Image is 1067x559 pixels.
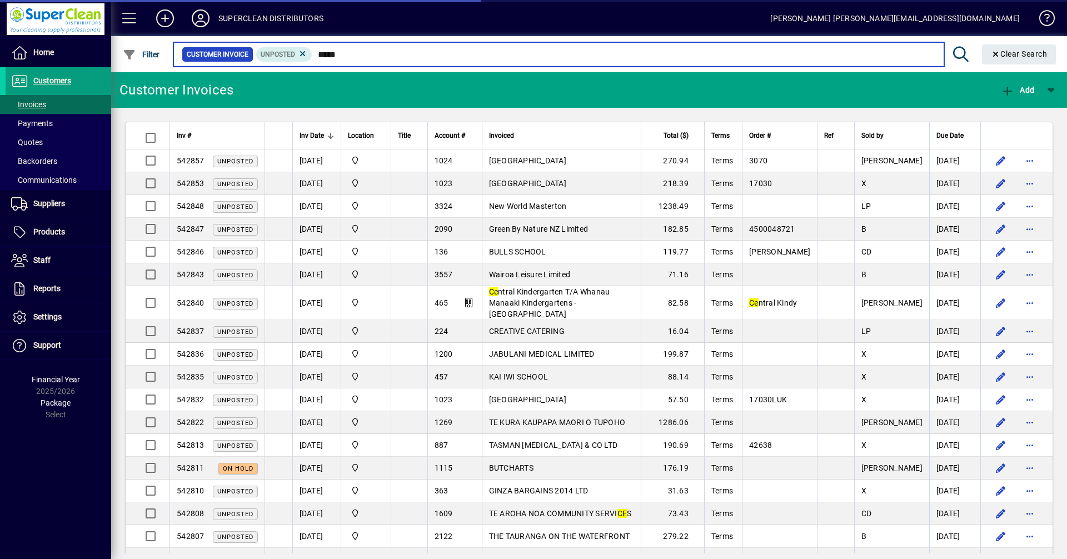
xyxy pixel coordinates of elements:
[749,179,772,188] span: 17030
[348,439,384,451] span: Superclean Distributors
[711,224,733,233] span: Terms
[348,223,384,235] span: Superclean Distributors
[435,418,453,427] span: 1269
[929,149,980,172] td: [DATE]
[217,249,253,256] span: Unposted
[861,486,866,495] span: X
[33,76,71,85] span: Customers
[992,391,1010,408] button: Edit
[641,172,704,195] td: 218.39
[292,457,341,480] td: [DATE]
[217,351,253,358] span: Unposted
[435,441,448,450] span: 887
[617,509,627,518] em: CE
[992,459,1010,477] button: Edit
[711,179,733,188] span: Terms
[711,532,733,541] span: Terms
[217,300,253,307] span: Unposted
[711,129,730,142] span: Terms
[348,129,374,142] span: Location
[861,350,866,358] span: X
[749,129,771,142] span: Order #
[489,509,632,518] span: TE AROHA NOA COMMUNITY SERVI S
[861,463,923,472] span: [PERSON_NAME]
[1021,197,1039,215] button: More options
[929,241,980,263] td: [DATE]
[711,486,733,495] span: Terms
[711,202,733,211] span: Terms
[261,51,295,58] span: Unposted
[711,463,733,472] span: Terms
[749,395,787,404] span: 17030LUK
[292,218,341,241] td: [DATE]
[641,218,704,241] td: 182.85
[187,49,248,60] span: Customer Invoice
[33,341,61,350] span: Support
[749,247,810,256] span: [PERSON_NAME]
[6,114,111,133] a: Payments
[177,532,205,541] span: 542807
[861,441,866,450] span: X
[6,218,111,246] a: Products
[1021,436,1039,454] button: More options
[711,327,733,336] span: Terms
[435,463,453,472] span: 1115
[992,197,1010,215] button: Edit
[489,129,514,142] span: Invoiced
[292,149,341,172] td: [DATE]
[435,179,453,188] span: 1023
[217,533,253,541] span: Unposted
[1021,459,1039,477] button: More options
[348,416,384,428] span: Superclean Distributors
[435,486,448,495] span: 363
[711,350,733,358] span: Terms
[641,388,704,411] td: 57.50
[992,152,1010,169] button: Edit
[861,224,866,233] span: B
[641,480,704,502] td: 31.63
[641,502,704,525] td: 73.43
[641,286,704,320] td: 82.58
[929,286,980,320] td: [DATE]
[489,350,595,358] span: JABULANI MEDICAL LIMITED
[861,418,923,427] span: [PERSON_NAME]
[1021,505,1039,522] button: More options
[183,8,218,28] button: Profile
[11,157,57,166] span: Backorders
[641,241,704,263] td: 119.77
[1021,152,1039,169] button: More options
[11,100,46,109] span: Invoices
[489,327,565,336] span: CREATIVE CATERING
[929,366,980,388] td: [DATE]
[292,343,341,366] td: [DATE]
[177,463,205,472] span: 542811
[711,372,733,381] span: Terms
[641,343,704,366] td: 199.87
[435,270,453,279] span: 3557
[861,509,872,518] span: CD
[929,502,980,525] td: [DATE]
[217,442,253,450] span: Unposted
[6,275,111,303] a: Reports
[489,441,618,450] span: TASMAN [MEDICAL_DATA] & CO LTD
[711,298,733,307] span: Terms
[1021,243,1039,261] button: More options
[292,366,341,388] td: [DATE]
[435,298,448,307] span: 465
[861,395,866,404] span: X
[992,294,1010,312] button: Edit
[489,202,567,211] span: New World Masterton
[217,328,253,336] span: Unposted
[992,436,1010,454] button: Edit
[1021,345,1039,363] button: More options
[147,8,183,28] button: Add
[982,44,1056,64] button: Clear
[11,176,77,184] span: Communications
[292,263,341,286] td: [DATE]
[489,156,566,165] span: [GEOGRAPHIC_DATA]
[770,9,1020,27] div: [PERSON_NAME] [PERSON_NAME][EMAIL_ADDRESS][DOMAIN_NAME]
[300,129,324,142] span: Inv Date
[6,39,111,67] a: Home
[292,286,341,320] td: [DATE]
[641,320,704,343] td: 16.04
